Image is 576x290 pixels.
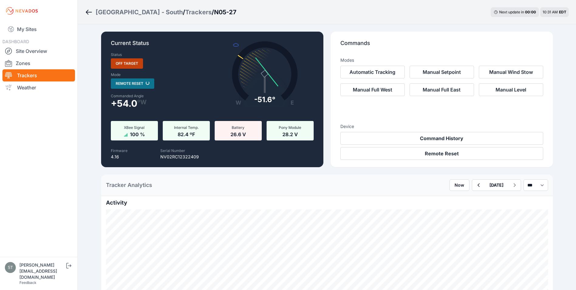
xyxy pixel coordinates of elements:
label: Mode [111,72,121,77]
a: Trackers [2,69,75,81]
button: Manual Full East [410,83,474,96]
button: Manual Full West [340,83,405,96]
label: Commanded Angle [111,94,209,98]
div: loading [145,81,149,85]
p: 4.16 [111,154,128,160]
span: 10:31 AM [543,10,558,14]
span: Pony Module [279,125,301,130]
span: 28.2 V [282,130,298,137]
h3: Device [340,123,543,129]
button: Remote Reset [340,147,543,160]
img: Nevados [5,6,39,16]
span: + 54.0 [111,100,137,107]
span: 82.4 ºF [178,130,195,137]
img: steve@nevados.solar [5,262,16,273]
label: Serial Number [160,148,185,153]
div: 00 : 00 [525,10,536,15]
p: Current Status [111,39,314,52]
span: / [212,8,214,16]
h3: Modes [340,57,354,63]
span: EDT [559,10,566,14]
button: [DATE] [485,180,508,191]
span: XBee Signal [124,125,145,130]
h3: N05-27 [214,8,237,16]
span: Off Target [111,58,143,69]
button: Manual Setpoint [410,66,474,78]
button: Automatic Tracking [340,66,405,78]
span: Internal Temp. [174,125,199,130]
span: DASHBOARD [2,39,29,44]
a: Zones [2,57,75,69]
button: Now [449,179,469,191]
nav: Breadcrumb [85,4,237,20]
p: Commands [340,39,543,52]
span: Next update in [499,10,524,14]
a: [GEOGRAPHIC_DATA] - South [96,8,183,16]
button: Manual Wind Stow [479,66,543,78]
span: º W [137,100,147,105]
span: 100 % [130,130,145,137]
a: Weather [2,81,75,94]
div: -51.6° [254,95,275,105]
a: Feedback [19,280,36,285]
label: Status [111,52,122,57]
div: [PERSON_NAME][EMAIL_ADDRESS][DOMAIN_NAME] [19,262,65,280]
label: Firmware [111,148,128,153]
span: / [183,8,185,16]
button: Command History [340,132,543,145]
a: Trackers [185,8,212,16]
button: Manual Level [479,83,543,96]
span: Battery [232,125,244,130]
span: 26.6 V [230,130,246,137]
h2: Tracker Analytics [106,181,152,189]
a: My Sites [2,22,75,36]
span: Remote Reset [111,78,154,89]
p: NV02RC12322409 [160,154,199,160]
h2: Activity [106,199,548,207]
a: Site Overview [2,45,75,57]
